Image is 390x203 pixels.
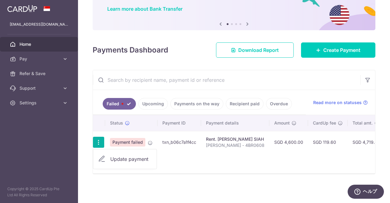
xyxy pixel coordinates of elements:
[10,21,68,27] p: [EMAIL_ADDRESS][DOMAIN_NAME]
[206,142,264,148] p: [PERSON_NAME] - 4BR0608
[313,120,336,126] span: CardUp fee
[323,46,360,54] span: Create Payment
[110,120,123,126] span: Status
[226,98,264,110] a: Recipient paid
[19,85,60,91] span: Support
[158,131,201,153] td: txn_b06c7a1f4cc
[313,100,362,106] span: Read more on statuses
[93,70,360,90] input: Search by recipient name, payment id or reference
[19,41,60,47] span: Home
[201,115,269,131] th: Payment details
[206,136,264,142] div: Rent. [PERSON_NAME] SIAH
[19,71,60,77] span: Refer & Save
[301,42,375,58] a: Create Payment
[269,131,308,153] td: SGD 4,600.00
[170,98,223,110] a: Payments on the way
[103,98,136,110] a: Failed
[7,5,37,12] img: CardUp
[308,131,348,153] td: SGD 119.60
[216,42,294,58] a: Download Report
[93,45,168,56] h4: Payments Dashboard
[348,185,384,200] iframe: ウィジェットを開いて詳しい情報を確認できます
[238,46,279,54] span: Download Report
[107,6,183,12] a: Learn more about Bank Transfer
[274,120,290,126] span: Amount
[313,100,368,106] a: Read more on statuses
[138,98,168,110] a: Upcoming
[348,131,385,153] td: SGD 4,719.60
[266,98,292,110] a: Overdue
[19,56,60,62] span: Pay
[19,100,60,106] span: Settings
[158,115,201,131] th: Payment ID
[353,120,373,126] span: Total amt.
[110,138,145,147] span: Payment failed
